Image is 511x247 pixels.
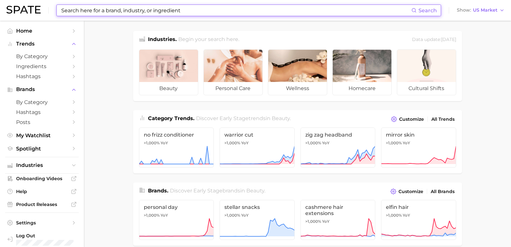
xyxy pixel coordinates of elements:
button: ShowUS Market [455,6,506,15]
span: Help [16,189,68,194]
span: Brands [16,87,68,92]
span: warrior cut [224,132,290,138]
a: by Category [5,97,79,107]
a: mirror skin>1,000% YoY [381,128,456,168]
span: cashmere hair extensions [305,204,371,216]
a: Hashtags [5,107,79,117]
span: Onboarding Videos [16,176,68,181]
span: Home [16,28,68,34]
span: personal day [144,204,209,210]
a: stellar snacks>1,000% YoY [220,200,295,240]
span: Trends [16,41,68,47]
span: by Category [16,53,68,59]
span: Industries [16,162,68,168]
span: YoY [161,140,168,146]
span: wellness [268,82,327,95]
a: wellness [268,49,327,95]
a: Ingredients [5,61,79,71]
span: Brands . [148,188,168,194]
span: cultural shifts [397,82,456,95]
span: Posts [16,119,68,125]
a: Onboarding Videos [5,174,79,183]
span: Search [418,7,437,14]
span: stellar snacks [224,204,290,210]
span: YoY [161,213,168,218]
a: zig zag headband>1,000% YoY [300,128,376,168]
a: beauty [139,49,198,95]
a: Settings [5,218,79,228]
span: Category Trends . [148,115,194,121]
h1: Industries. [148,36,177,44]
a: All Brands [429,187,456,196]
span: >1,000% [386,140,402,145]
a: cashmere hair extensions>1,000% YoY [300,200,376,240]
a: personal day>1,000% YoY [139,200,214,240]
a: My Watchlist [5,130,79,140]
a: Posts [5,117,79,127]
span: Hashtags [16,109,68,115]
span: beauty [139,82,198,95]
span: >1,000% [305,140,321,145]
a: Product Releases [5,200,79,209]
span: >1,000% [144,140,160,145]
span: personal care [204,82,262,95]
button: Trends [5,39,79,49]
button: Industries [5,160,79,170]
span: by Category [16,99,68,105]
span: beauty [246,188,264,194]
img: SPATE [6,6,41,14]
span: YoY [241,140,249,146]
a: homecare [332,49,392,95]
span: beauty [272,115,290,121]
button: Customize [389,115,425,124]
a: Help [5,187,79,196]
span: >1,000% [386,213,402,218]
span: YoY [322,219,329,224]
span: YoY [403,140,410,146]
button: Customize [389,187,425,196]
button: Brands [5,85,79,94]
span: zig zag headband [305,132,371,138]
span: All Brands [431,189,455,194]
div: Data update: [DATE] [412,36,456,44]
span: All Trends [431,117,455,122]
a: personal care [203,49,263,95]
span: Hashtags [16,73,68,79]
span: Discover Early Stage brands in . [170,188,265,194]
span: >1,000% [224,140,240,145]
span: YoY [403,213,410,218]
a: Home [5,26,79,36]
a: no frizz conditioner>1,000% YoY [139,128,214,168]
span: no frizz conditioner [144,132,209,138]
a: elfin hair>1,000% YoY [381,200,456,240]
span: Discover Early Stage trends in . [196,115,291,121]
span: My Watchlist [16,132,68,139]
span: Settings [16,220,68,226]
span: Ingredients [16,63,68,69]
span: US Market [473,8,497,12]
span: YoY [241,213,249,218]
h2: Begin your search here. [178,36,239,44]
span: Log Out [16,233,82,239]
input: Search here for a brand, industry, or ingredient [61,5,411,16]
span: >1,000% [144,213,160,218]
span: YoY [322,140,329,146]
span: >1,000% [305,219,321,224]
span: mirror skin [386,132,451,138]
span: Product Releases [16,201,68,207]
a: Spotlight [5,144,79,154]
span: Spotlight [16,146,68,152]
span: Show [457,8,471,12]
span: elfin hair [386,204,451,210]
span: homecare [333,82,391,95]
a: cultural shifts [397,49,456,95]
span: Customize [399,117,424,122]
span: >1,000% [224,213,240,218]
a: All Trends [430,115,456,124]
a: by Category [5,51,79,61]
a: warrior cut>1,000% YoY [220,128,295,168]
a: Hashtags [5,71,79,81]
span: Customize [398,189,423,194]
